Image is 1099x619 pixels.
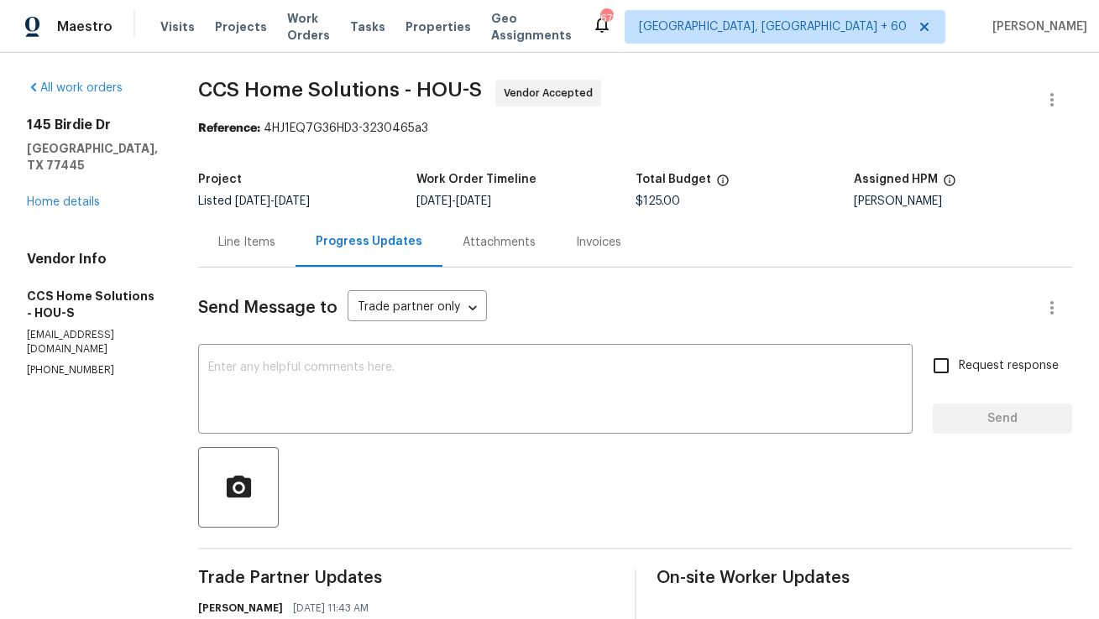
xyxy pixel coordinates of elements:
span: Geo Assignments [491,10,572,44]
a: Home details [27,196,100,208]
h5: [GEOGRAPHIC_DATA], TX 77445 [27,140,158,174]
span: [DATE] 11:43 AM [293,600,369,616]
a: All work orders [27,82,123,94]
span: [DATE] [456,195,491,207]
h6: [PERSON_NAME] [198,600,283,616]
span: [PERSON_NAME] [986,18,1087,35]
p: [EMAIL_ADDRESS][DOMAIN_NAME] [27,328,158,356]
span: [DATE] [235,195,270,207]
div: Invoices [576,234,621,251]
h5: Total Budget [636,174,711,185]
span: $125.00 [636,195,680,207]
span: Vendor Accepted [504,85,599,101]
h2: 145 Birdie Dr [27,117,158,133]
div: Trade partner only [348,294,487,322]
span: Properties [406,18,471,35]
div: Progress Updates [316,233,422,250]
span: CCS Home Solutions - HOU-S [198,80,482,100]
div: 4HJ1EQ7G36HD3-3230465a3 [198,120,1072,137]
span: Projects [215,18,267,35]
h5: Work Order Timeline [416,174,536,185]
span: - [235,195,310,207]
div: 678 [600,10,612,27]
span: [GEOGRAPHIC_DATA], [GEOGRAPHIC_DATA] + 60 [639,18,907,35]
h5: Project [198,174,242,185]
span: Visits [160,18,195,35]
span: The total cost of line items that have been proposed by Opendoor. This sum includes line items th... [716,174,730,195]
span: On-site Worker Updates [657,570,1073,586]
span: Trade Partner Updates [198,570,615,586]
span: Request response [959,357,1059,375]
p: [PHONE_NUMBER] [27,363,158,377]
span: The hpm assigned to this work order. [943,174,956,195]
span: Maestro [57,18,113,35]
span: Listed [198,195,310,207]
h4: Vendor Info [27,251,158,268]
span: Tasks [350,21,385,33]
span: [DATE] [416,195,452,207]
span: Work Orders [287,10,330,44]
div: [PERSON_NAME] [854,195,1072,207]
div: Line Items [218,234,275,251]
b: Reference: [198,122,260,134]
div: Attachments [463,234,536,251]
span: Send Message to [198,299,338,316]
span: - [416,195,491,207]
span: [DATE] [275,195,310,207]
h5: CCS Home Solutions - HOU-S [27,288,158,321]
h5: Assigned HPM [854,174,938,185]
